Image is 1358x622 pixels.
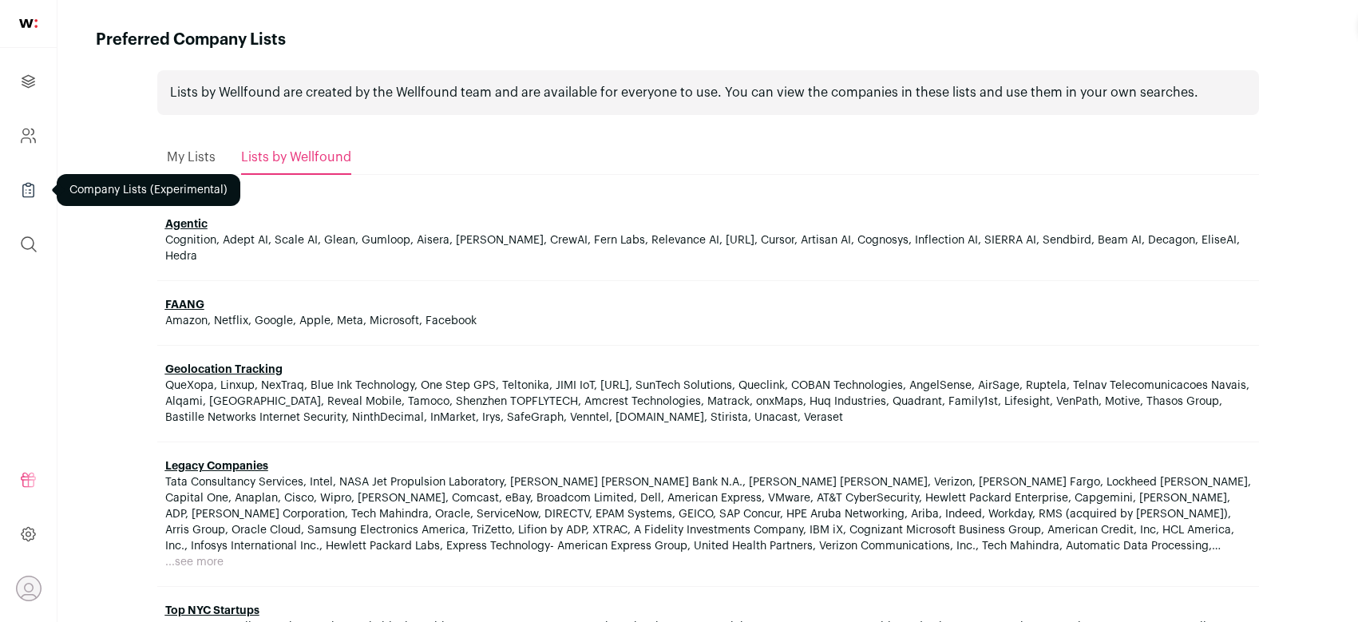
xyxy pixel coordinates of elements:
[10,62,47,101] a: Projects
[10,171,47,209] a: Company Lists
[16,576,42,601] button: Open dropdown
[165,554,224,570] button: ...see more
[165,315,477,327] span: Amazon, Netflix, Google, Apple, Meta, Microsoft, Facebook
[165,605,259,616] a: Top NYC Startups
[19,19,38,28] img: wellfound-shorthand-0d5821cbd27db2630d0214b213865d53afaa358527fdda9d0ea32b1df1b89c2c.svg
[170,83,1246,102] p: Lists by Wellfound are created by the Wellfound team and are available for everyone to use. You c...
[167,141,216,173] a: My Lists
[165,219,208,230] a: Agentic
[57,174,240,206] div: Company Lists (Experimental)
[165,461,268,472] a: Legacy Companies
[165,474,1251,554] span: Tata Consultancy Services, Intel, NASA Jet Propulsion Laboratory, [PERSON_NAME] [PERSON_NAME] Ban...
[165,299,204,311] a: FAANG
[165,235,1240,262] span: Cognition, Adept AI, Scale AI, Glean, Gumloop, Aisera, [PERSON_NAME], CrewAI, Fern Labs, Relevanc...
[167,151,216,164] span: My Lists
[165,380,1249,423] span: QueXopa, Linxup, NexTraq, Blue Ink Technology, One Step GPS, Teltonika, JIMI IoT, [URL], SunTech ...
[241,151,351,164] span: Lists by Wellfound
[165,364,283,375] a: Geolocation Tracking
[10,117,47,155] a: Company and ATS Settings
[96,29,286,51] h1: Preferred Company Lists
